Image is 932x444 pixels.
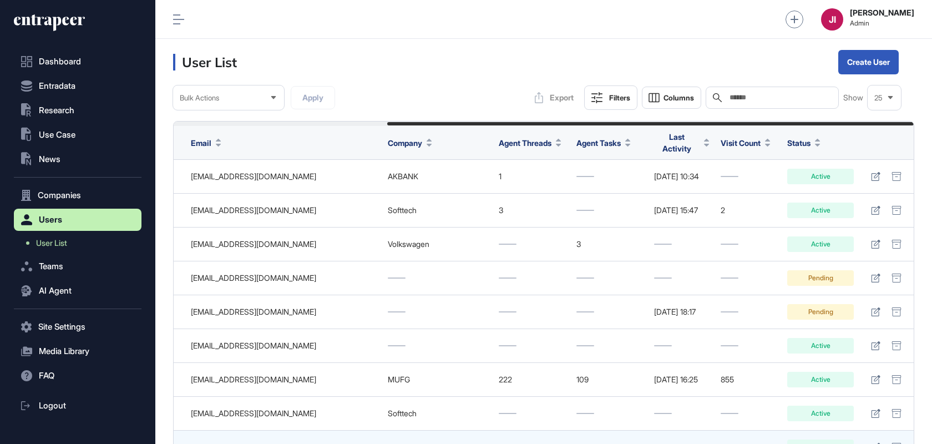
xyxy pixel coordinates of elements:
[191,375,377,384] div: [EMAIL_ADDRESS][DOMAIN_NAME]
[721,206,776,215] div: 2
[654,172,710,181] div: [DATE] 10:34
[14,365,141,387] button: FAQ
[191,341,377,350] div: [EMAIL_ADDRESS][DOMAIN_NAME]
[576,137,631,149] button: Agent Tasks
[173,54,237,70] h3: User List
[39,262,63,271] span: Teams
[14,184,141,206] button: Companies
[787,169,854,184] div: Active
[850,19,914,27] span: Admin
[721,137,771,149] button: Visit Count
[191,307,377,316] div: [EMAIL_ADDRESS][DOMAIN_NAME]
[39,106,74,115] span: Research
[38,322,85,331] span: Site Settings
[787,137,820,149] button: Status
[654,307,710,316] div: [DATE] 18:17
[14,340,141,362] button: Media Library
[499,137,561,149] button: Agent Threads
[191,274,377,282] div: [EMAIL_ADDRESS][DOMAIN_NAME]
[654,131,710,154] button: Last Activity
[14,75,141,97] button: Entradata
[39,286,72,295] span: AI Agent
[388,239,429,249] a: Volkswagen
[642,87,701,109] button: Columns
[39,155,60,164] span: News
[787,406,854,421] div: Active
[39,82,75,90] span: Entradata
[39,347,89,356] span: Media Library
[499,172,565,181] div: 1
[787,372,854,387] div: Active
[499,137,551,149] span: Agent Threads
[38,191,81,200] span: Companies
[576,137,621,149] span: Agent Tasks
[14,148,141,170] button: News
[584,85,637,110] button: Filters
[14,99,141,122] button: Research
[14,316,141,338] button: Site Settings
[388,137,422,149] span: Company
[787,304,854,320] div: Pending
[850,8,914,17] strong: [PERSON_NAME]
[654,131,700,154] span: Last Activity
[191,137,211,149] span: Email
[787,137,811,149] span: Status
[576,375,643,384] div: 109
[874,94,883,102] span: 25
[529,87,580,109] button: Export
[191,206,377,215] div: [EMAIL_ADDRESS][DOMAIN_NAME]
[39,57,81,66] span: Dashboard
[787,270,854,286] div: Pending
[663,94,694,102] span: Columns
[609,93,630,102] div: Filters
[721,375,776,384] div: 855
[14,209,141,231] button: Users
[721,137,761,149] span: Visit Count
[388,171,418,181] a: AKBANK
[843,93,863,102] span: Show
[191,172,377,181] div: [EMAIL_ADDRESS][DOMAIN_NAME]
[14,280,141,302] button: AI Agent
[19,233,141,253] a: User List
[821,8,843,31] button: JI
[787,338,854,354] div: Active
[576,240,643,249] div: 3
[388,137,432,149] button: Company
[36,239,67,248] span: User List
[388,375,410,384] a: MUFG
[787,236,854,252] div: Active
[499,206,565,215] div: 3
[14,124,141,146] button: Use Case
[191,137,221,149] button: Email
[39,401,66,410] span: Logout
[388,205,417,215] a: Softtech
[39,371,54,380] span: FAQ
[14,395,141,417] a: Logout
[191,409,377,418] div: [EMAIL_ADDRESS][DOMAIN_NAME]
[180,94,219,102] span: Bulk Actions
[388,408,417,418] a: Softtech
[39,130,75,139] span: Use Case
[787,203,854,218] div: Active
[191,240,377,249] div: [EMAIL_ADDRESS][DOMAIN_NAME]
[14,255,141,277] button: Teams
[654,206,710,215] div: [DATE] 15:47
[838,50,899,74] button: Create User
[654,375,710,384] div: [DATE] 16:25
[39,215,62,224] span: Users
[499,375,565,384] div: 222
[14,51,141,73] a: Dashboard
